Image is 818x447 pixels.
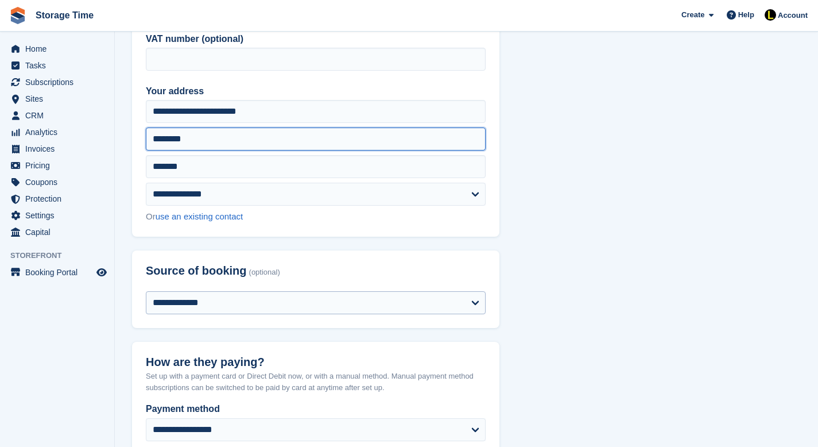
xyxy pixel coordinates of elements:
span: Home [25,41,94,57]
span: Booking Portal [25,264,94,280]
a: menu [6,57,108,74]
span: Source of booking [146,264,247,278]
label: Payment method [146,402,486,416]
span: Tasks [25,57,94,74]
span: Sites [25,91,94,107]
a: menu [6,41,108,57]
a: menu [6,141,108,157]
a: menu [6,174,108,190]
span: Settings [25,207,94,223]
a: Preview store [95,265,108,279]
span: Pricing [25,157,94,174]
img: Laaibah Sarwar [765,9,776,21]
span: CRM [25,107,94,124]
a: menu [6,224,108,240]
p: Set up with a payment card or Direct Debit now, or with a manual method. Manual payment method su... [146,371,486,393]
span: Help [738,9,754,21]
a: menu [6,157,108,174]
span: Analytics [25,124,94,140]
span: Coupons [25,174,94,190]
span: Storefront [10,250,114,261]
span: Create [681,9,704,21]
a: menu [6,124,108,140]
label: Your address [146,84,486,98]
span: Capital [25,224,94,240]
span: Invoices [25,141,94,157]
a: menu [6,264,108,280]
a: menu [6,91,108,107]
a: menu [6,191,108,207]
a: menu [6,107,108,124]
span: Account [778,10,808,21]
a: menu [6,74,108,90]
h2: How are they paying? [146,356,486,369]
a: Storage Time [31,6,98,25]
img: stora-icon-8386f47178a22dfd0bd8f6a31ec36ba5ce8667c1dd55bd0f319d3a0aa187defe.svg [9,7,26,24]
a: menu [6,207,108,223]
label: VAT number (optional) [146,32,486,46]
span: (optional) [249,268,280,277]
a: use an existing contact [156,211,243,221]
span: Subscriptions [25,74,94,90]
div: Or [146,210,486,223]
span: Protection [25,191,94,207]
